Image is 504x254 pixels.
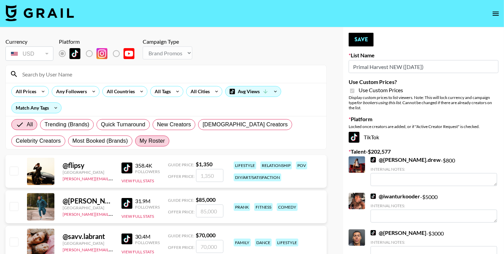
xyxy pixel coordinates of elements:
[349,52,499,59] label: List Name
[349,79,499,85] label: Use Custom Prices?
[27,121,33,129] span: All
[12,86,38,97] div: All Prices
[359,87,403,94] span: Use Custom Prices
[44,121,89,129] span: Trending (Brands)
[168,245,195,250] span: Offer Price:
[296,161,307,169] div: pov
[196,232,216,238] strong: $ 70,000
[357,100,401,105] em: for bookers using this list
[135,198,160,204] div: 31.9M
[234,203,250,211] div: prank
[101,121,145,129] span: Quick Turnaround
[168,209,195,214] span: Offer Price:
[371,167,497,172] div: Internal Notes:
[121,214,154,219] button: View Full Stats
[371,157,376,163] img: TikTok
[63,161,113,170] div: @ flipsy
[234,161,256,169] div: lifestyle
[135,169,160,174] div: Followers
[371,193,420,200] a: @iwanturkooder
[63,210,164,217] a: [PERSON_NAME][EMAIL_ADDRESS][DOMAIN_NAME]
[196,161,212,167] strong: $ 1,350
[234,173,281,181] div: diy/art/satisfaction
[151,86,172,97] div: All Tags
[5,5,74,21] img: Grail Talent
[277,203,298,211] div: comedy
[349,116,499,123] label: Platform
[196,240,223,253] input: 70,000
[371,156,497,186] div: - $ 800
[349,148,499,155] label: Talent - $ 202,577
[371,240,497,245] div: Internal Notes:
[69,48,80,59] img: TikTok
[371,229,426,236] a: @[PERSON_NAME]
[96,48,107,59] img: Instagram
[349,33,374,46] button: Save
[121,163,132,173] img: TikTok
[186,86,211,97] div: All Cities
[5,38,53,45] div: Currency
[254,203,273,211] div: fitness
[18,69,322,80] input: Search by User Name
[225,86,281,97] div: Avg Views
[63,170,113,175] div: [GEOGRAPHIC_DATA]
[143,38,192,45] div: Campaign Type
[140,137,165,145] span: My Roster
[135,240,160,245] div: Followers
[371,194,376,199] img: TikTok
[135,204,160,210] div: Followers
[16,137,61,145] span: Celebrity Creators
[349,132,499,143] div: TikTok
[63,241,113,246] div: [GEOGRAPHIC_DATA]
[371,230,376,236] img: TikTok
[124,48,134,59] img: YouTube
[196,204,223,217] input: 85,000
[349,124,499,129] div: Locked once creators are added, or if "Active Creator Request" is checked.
[63,246,164,252] a: [PERSON_NAME][EMAIL_ADDRESS][DOMAIN_NAME]
[349,132,360,143] img: TikTok
[135,162,160,169] div: 358.4K
[371,156,441,163] a: @[PERSON_NAME].drew
[63,232,113,241] div: @ savv.labrant
[260,161,292,169] div: relationship
[121,198,132,209] img: TikTok
[168,198,194,203] span: Guide Price:
[121,234,132,244] img: TikTok
[276,239,298,246] div: lifestyle
[63,175,164,181] a: [PERSON_NAME][EMAIL_ADDRESS][DOMAIN_NAME]
[103,86,136,97] div: All Countries
[489,7,503,20] button: open drawer
[168,174,195,179] span: Offer Price:
[371,203,497,208] div: Internal Notes:
[168,162,194,167] span: Guide Price:
[196,169,223,182] input: 1,350
[73,137,128,145] span: Most Booked (Brands)
[196,196,216,203] strong: $ 85,000
[7,48,52,60] div: USD
[59,46,140,61] div: List locked to TikTok.
[371,193,497,223] div: - $ 5000
[52,86,88,97] div: Any Followers
[234,239,251,246] div: family
[63,205,113,210] div: [GEOGRAPHIC_DATA]
[157,121,191,129] span: New Creators
[255,239,272,246] div: dance
[5,45,53,62] div: Currency is locked to USD
[135,233,160,240] div: 30.4M
[203,121,288,129] span: [DEMOGRAPHIC_DATA] Creators
[349,95,499,110] div: Display custom prices to list viewers. Note: This will lock currency and campaign type . Cannot b...
[12,103,61,113] div: Match Any Tags
[168,233,194,238] span: Guide Price:
[121,178,154,183] button: View Full Stats
[63,197,113,205] div: @ [PERSON_NAME].[PERSON_NAME]
[59,38,140,45] div: Platform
